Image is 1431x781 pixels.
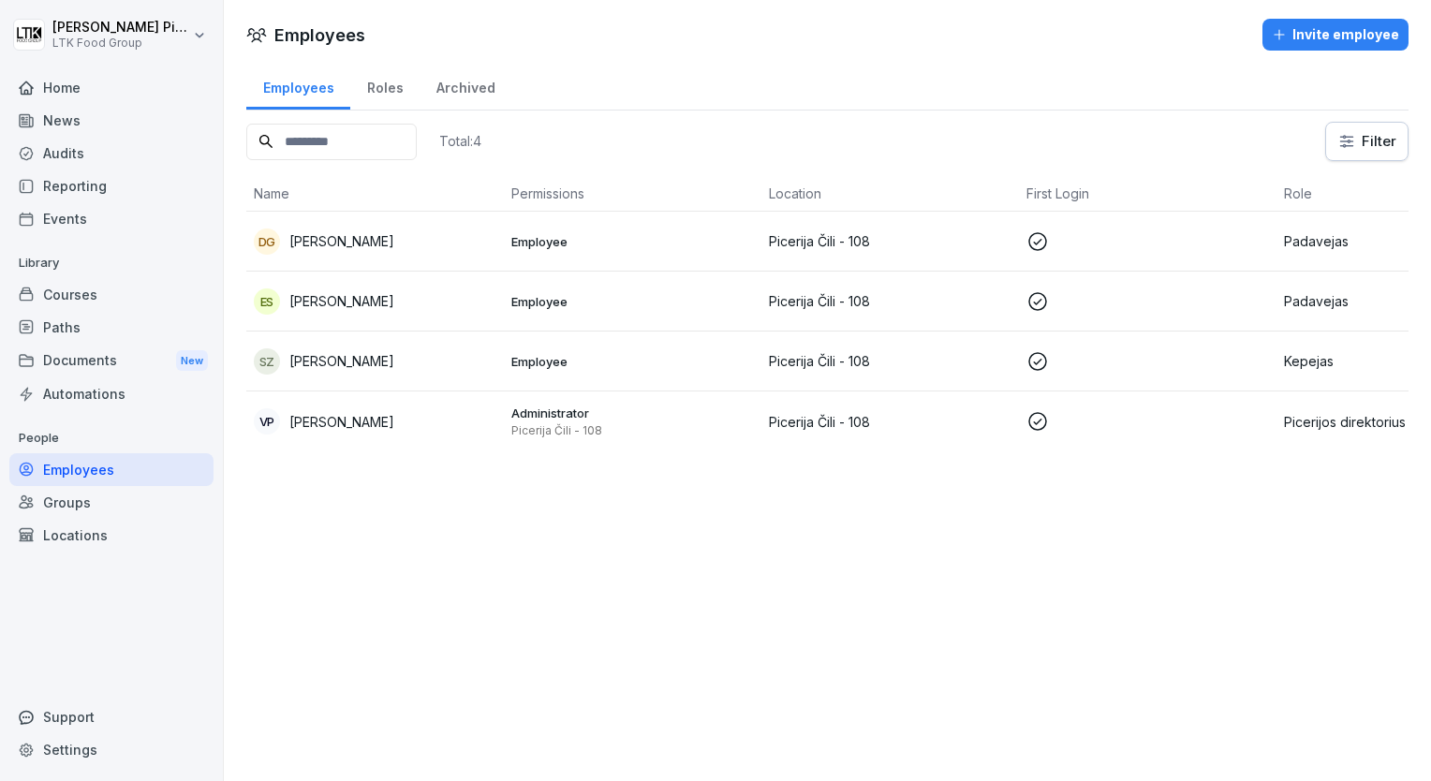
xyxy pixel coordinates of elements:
th: Location [761,176,1019,212]
div: DG [254,228,280,255]
a: DocumentsNew [9,344,214,378]
p: Picerija Čili - 108 [769,291,1011,311]
p: Picerija Čili - 108 [769,351,1011,371]
th: First Login [1019,176,1276,212]
p: Picerija Čili - 108 [511,423,754,438]
a: Groups [9,486,214,519]
a: Locations [9,519,214,552]
a: News [9,104,214,137]
p: Total: 4 [439,132,481,150]
div: SZ [254,348,280,375]
div: Support [9,700,214,733]
a: Automations [9,377,214,410]
p: LTK Food Group [52,37,189,50]
th: Name [246,176,504,212]
a: Audits [9,137,214,169]
div: VP [254,408,280,435]
button: Filter [1326,123,1408,160]
div: Documents [9,344,214,378]
div: Filter [1337,132,1396,151]
p: People [9,423,214,453]
p: Picerija Čili - 108 [769,412,1011,432]
h1: Employees [274,22,365,48]
a: Reporting [9,169,214,202]
div: Invite employee [1272,24,1399,45]
a: Archived [420,62,511,110]
p: [PERSON_NAME] [289,231,394,251]
div: ES [254,288,280,315]
p: Employee [511,293,754,310]
a: Home [9,71,214,104]
th: Permissions [504,176,761,212]
p: Library [9,248,214,278]
p: Picerija Čili - 108 [769,231,1011,251]
a: Roles [350,62,420,110]
p: Employee [511,233,754,250]
p: Employee [511,353,754,370]
p: [PERSON_NAME] [289,351,394,371]
p: [PERSON_NAME] Pileckaitė [52,20,189,36]
button: Invite employee [1262,19,1409,51]
p: [PERSON_NAME] [289,412,394,432]
a: Paths [9,311,214,344]
a: Employees [9,453,214,486]
a: Employees [246,62,350,110]
a: Events [9,202,214,235]
p: Administrator [511,405,754,421]
a: Courses [9,278,214,311]
p: [PERSON_NAME] [289,291,394,311]
div: New [176,350,208,372]
a: Settings [9,733,214,766]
